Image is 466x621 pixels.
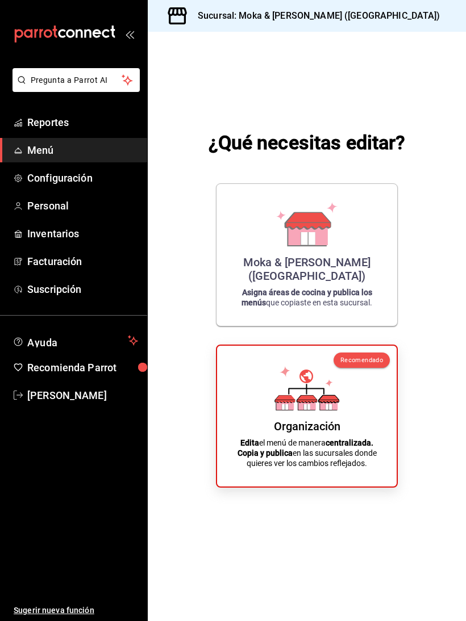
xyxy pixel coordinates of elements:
[231,438,383,468] p: el menú de manera en las sucursales donde quieres ver los cambios reflejados.
[274,419,340,433] div: Organización
[8,82,140,94] a: Pregunta a Parrot AI
[13,68,140,92] button: Pregunta a Parrot AI
[238,448,293,458] strong: Copia y publica
[31,74,122,86] span: Pregunta a Parrot AI
[209,129,406,156] h1: ¿Qué necesitas editar?
[27,226,138,241] span: Inventarios
[242,288,372,307] strong: Asigna áreas de cocina y publica los menús
[27,142,138,158] span: Menú
[326,438,373,447] strong: centralizada.
[27,115,138,130] span: Reportes
[14,605,138,616] span: Sugerir nueva función
[230,255,384,283] div: Moka & [PERSON_NAME] ([GEOGRAPHIC_DATA])
[27,170,138,186] span: Configuración
[125,30,134,39] button: open_drawer_menu
[27,282,138,297] span: Suscripción
[27,388,138,403] span: [PERSON_NAME]
[189,9,440,23] h3: Sucursal: Moka & [PERSON_NAME] ([GEOGRAPHIC_DATA])
[240,438,259,447] strong: Edita
[340,356,383,364] span: Recomendado
[27,254,138,269] span: Facturación
[27,360,138,375] span: Recomienda Parrot
[230,287,384,308] p: que copiaste en esta sucursal.
[27,198,138,213] span: Personal
[27,334,123,347] span: Ayuda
